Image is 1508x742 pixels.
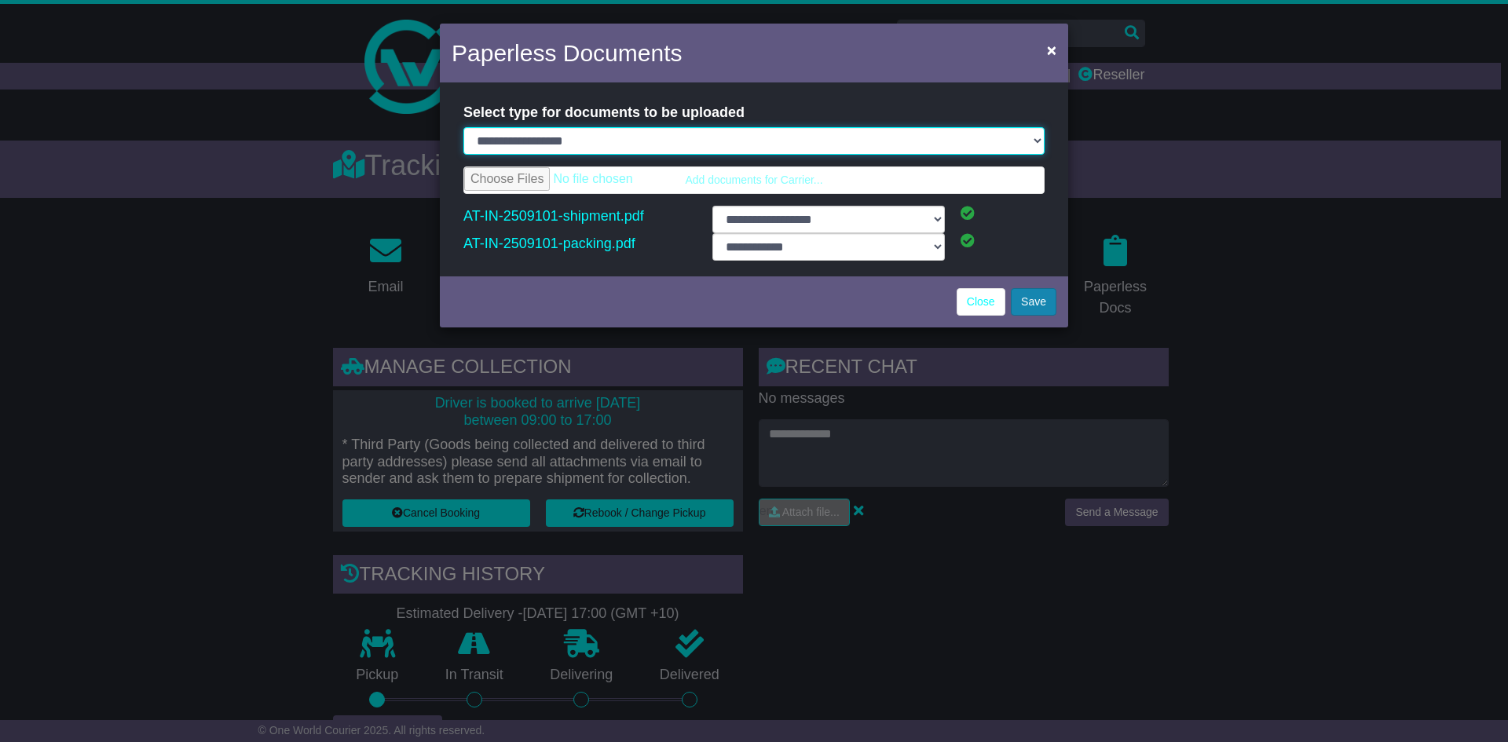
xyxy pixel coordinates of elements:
[957,288,1005,316] a: Close
[463,98,745,127] label: Select type for documents to be uploaded
[463,166,1045,194] a: Add documents for Carrier...
[1039,34,1064,66] button: Close
[1011,288,1056,316] button: Save
[1047,41,1056,59] span: ×
[463,204,644,228] a: AT-IN-2509101-shipment.pdf
[463,232,635,255] a: AT-IN-2509101-packing.pdf
[452,35,682,71] h4: Paperless Documents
